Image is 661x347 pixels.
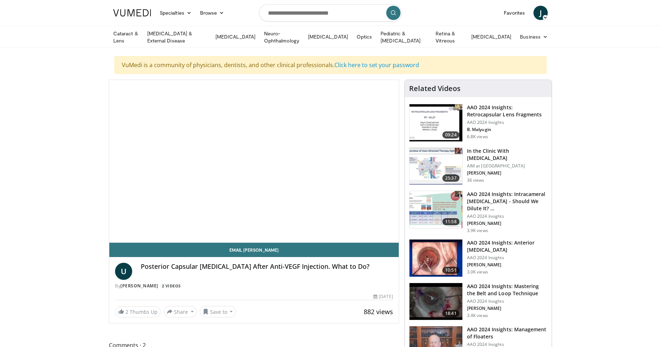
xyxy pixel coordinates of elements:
[409,191,462,228] img: de733f49-b136-4bdc-9e00-4021288efeb7.150x105_q85_crop-smart_upscale.jpg
[533,6,548,20] a: J
[467,120,547,125] p: AAO 2024 Insights
[467,147,547,162] h3: In the Clinic With [MEDICAL_DATA]
[442,131,459,139] span: 09:24
[409,148,462,185] img: 79b7ca61-ab04-43f8-89ee-10b6a48a0462.150x105_q85_crop-smart_upscale.jpg
[467,306,547,311] p: [PERSON_NAME]
[115,306,161,317] a: 2 Thumbs Up
[467,221,547,226] p: [PERSON_NAME]
[409,239,547,277] a: 10:51 AAO 2024 Insights: Anterior [MEDICAL_DATA] AAO 2024 Insights [PERSON_NAME] 3.0K views
[467,170,547,176] p: [PERSON_NAME]
[114,56,547,74] div: VuMedi is a community of physicians, dentists, and other clinical professionals.
[500,6,529,20] a: Favorites
[442,218,459,225] span: 11:58
[113,9,151,16] img: VuMedi Logo
[260,30,304,44] a: Neuro-Ophthalmology
[516,30,552,44] a: Business
[120,283,158,289] a: [PERSON_NAME]
[409,283,547,321] a: 18:41 AAO 2024 Insights: Mastering the Belt and Loop Technique AAO 2024 Insights [PERSON_NAME] 3....
[376,30,431,44] a: Pediatric & [MEDICAL_DATA]
[155,6,196,20] a: Specialties
[109,80,399,243] video-js: Video Player
[467,177,484,183] p: 36 views
[125,308,128,315] span: 2
[467,269,488,275] p: 3.0K views
[409,240,462,277] img: fd942f01-32bb-45af-b226-b96b538a46e6.150x105_q85_crop-smart_upscale.jpg
[467,326,547,340] h3: AAO 2024 Insights: Management of Floaters
[431,30,467,44] a: Retina & Vitreous
[442,310,459,317] span: 18:41
[467,163,547,169] p: AIM at [GEOGRAPHIC_DATA]
[467,127,547,132] p: B. Malyugin
[211,30,260,44] a: [MEDICAL_DATA]
[159,283,183,289] a: 2 Videos
[304,30,352,44] a: [MEDICAL_DATA]
[409,84,461,93] h4: Related Videos
[467,191,547,212] h3: AAO 2024 Insights: Intracameral [MEDICAL_DATA] - Should We Dilute It? …
[467,298,547,304] p: AAO 2024 Insights
[467,283,547,297] h3: AAO 2024 Insights: Mastering the Belt and Loop Technique
[259,4,402,21] input: Search topics, interventions
[467,134,488,140] p: 6.8K views
[467,239,547,253] h3: AAO 2024 Insights: Anterior [MEDICAL_DATA]
[442,175,459,182] span: 25:37
[467,30,516,44] a: [MEDICAL_DATA]
[409,191,547,233] a: 11:58 AAO 2024 Insights: Intracameral [MEDICAL_DATA] - Should We Dilute It? … AAO 2024 Insights [...
[467,262,547,268] p: [PERSON_NAME]
[442,267,459,274] span: 10:51
[467,104,547,118] h3: AAO 2024 Insights: Retrocapsular Lens Fragments
[143,30,211,44] a: [MEDICAL_DATA] & External Disease
[115,283,393,289] div: By
[467,313,488,318] p: 3.4K views
[196,6,229,20] a: Browse
[364,307,393,316] span: 882 views
[115,263,132,280] a: U
[467,213,547,219] p: AAO 2024 Insights
[109,243,399,257] a: Email [PERSON_NAME]
[409,283,462,320] img: 22a3a3a3-03de-4b31-bd81-a17540334f4a.150x105_q85_crop-smart_upscale.jpg
[109,30,143,44] a: Cataract & Lens
[141,263,393,271] h4: Posterior Capsular [MEDICAL_DATA] After Anti-VEGF Injection. What to Do?
[352,30,376,44] a: Optics
[334,61,419,69] a: Click here to set your password
[467,255,547,261] p: AAO 2024 Insights
[409,147,547,185] a: 25:37 In the Clinic With [MEDICAL_DATA] AIM at [GEOGRAPHIC_DATA] [PERSON_NAME] 36 views
[409,104,547,142] a: 09:24 AAO 2024 Insights: Retrocapsular Lens Fragments AAO 2024 Insights B. Malyugin 6.8K views
[409,104,462,141] img: 01f52a5c-6a53-4eb2-8a1d-dad0d168ea80.150x105_q85_crop-smart_upscale.jpg
[373,293,393,300] div: [DATE]
[467,228,488,233] p: 3.9K views
[164,306,197,317] button: Share
[200,306,236,317] button: Save to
